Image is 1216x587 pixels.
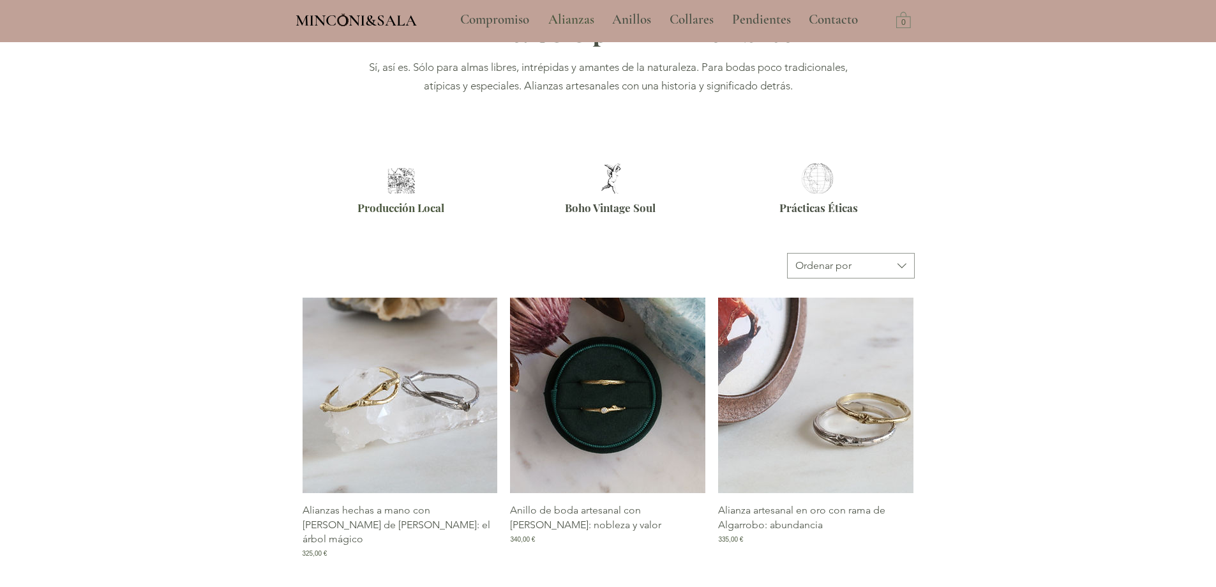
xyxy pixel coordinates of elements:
a: Collares [660,4,723,36]
a: Alianza de boda artesanal Barcelona [510,298,705,493]
p: Collares [663,4,720,36]
span: Boho Vintage Soul [565,201,656,215]
span: Producción Local [357,201,444,215]
span: Prácticas Éticas [779,201,858,215]
img: Alianzas éticas [798,164,837,194]
img: Alianzas artesanales Barcelona [384,168,418,194]
p: Alianza artesanal en oro con rama de Algarrobo: abundancia [718,503,913,532]
a: MINCONI&SALA [296,8,417,29]
a: Anillo de boda artesanal con [PERSON_NAME]: nobleza y valor340,00 € [510,503,705,558]
p: Compromiso [454,4,536,36]
p: Pendientes [726,4,797,36]
a: Carrito con 0 ítems [896,11,911,28]
span: 325,00 € [303,549,327,558]
div: Galería de Anillo de boda artesanal con rama de Pruno: nobleza y valor [510,298,705,558]
div: Galería de Alianzas hechas a mano con rama de Celtis: el árbol mágico [303,298,498,558]
a: Anillo de boda artesanal Minconi Sala [718,298,913,493]
div: Galería de Alianza artesanal en oro con rama de Algarrobo: abundancia [718,298,913,558]
img: Alianzas hechas a mano Barcelona [303,298,498,493]
div: Ordenar por [795,259,852,273]
span: 335,00 € [718,535,743,544]
text: 0 [901,19,906,27]
p: Anillos [606,4,657,36]
span: MINCONI&SALA [296,11,417,30]
p: Anillo de boda artesanal con [PERSON_NAME]: nobleza y valor [510,503,705,532]
span: Sí, así es. Sólo para almas libres, intrépidas y amantes de la naturaleza. Para bodas poco tradic... [369,61,848,92]
a: Alianzas [539,4,603,36]
p: Alianzas [542,4,601,36]
img: Alianzas Boho Barcelona [592,164,631,194]
img: Minconi Sala [338,13,349,26]
a: Alianzas hechas a mano con [PERSON_NAME] de [PERSON_NAME]: el árbol mágico325,00 € [303,503,498,558]
a: Anillos [603,4,660,36]
a: Pendientes [723,4,799,36]
p: Alianzas hechas a mano con [PERSON_NAME] de [PERSON_NAME]: el árbol mágico [303,503,498,546]
a: Alianza artesanal en oro con rama de Algarrobo: abundancia335,00 € [718,503,913,558]
a: Contacto [799,4,868,36]
nav: Sitio [426,4,893,36]
a: Compromiso [451,4,539,36]
span: 340,00 € [510,535,535,544]
p: Contacto [802,4,864,36]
